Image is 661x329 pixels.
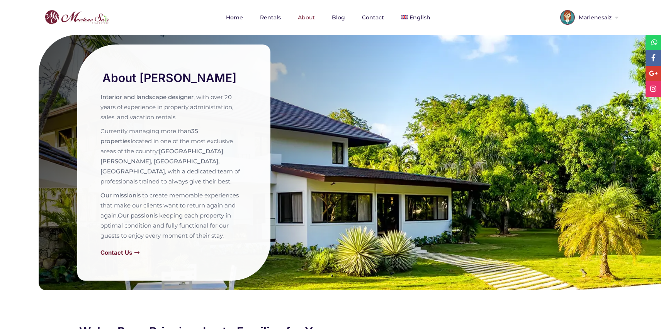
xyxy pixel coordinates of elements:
span: English [410,14,430,21]
strong: Our passion [118,212,153,219]
span: Marlenesaiz [575,15,613,20]
strong: Interior and landscape designer [100,93,194,101]
img: logo [42,8,111,27]
a: Contact Us [100,250,140,255]
p: Currently managing more than located in one of the most exclusive areas of the country: , with a ... [100,126,247,187]
p: is to create memorable experiences that make our clients want to return again and again. is keepi... [100,190,247,241]
h2: About [PERSON_NAME] [102,72,245,84]
span: Contact Us [100,250,132,255]
strong: Our mission [100,192,136,199]
strong: [GEOGRAPHIC_DATA][PERSON_NAME], [GEOGRAPHIC_DATA], [GEOGRAPHIC_DATA] [100,147,223,175]
p: , with over 20 years of experience in property administration, sales, and vacation rentals. [100,92,247,122]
